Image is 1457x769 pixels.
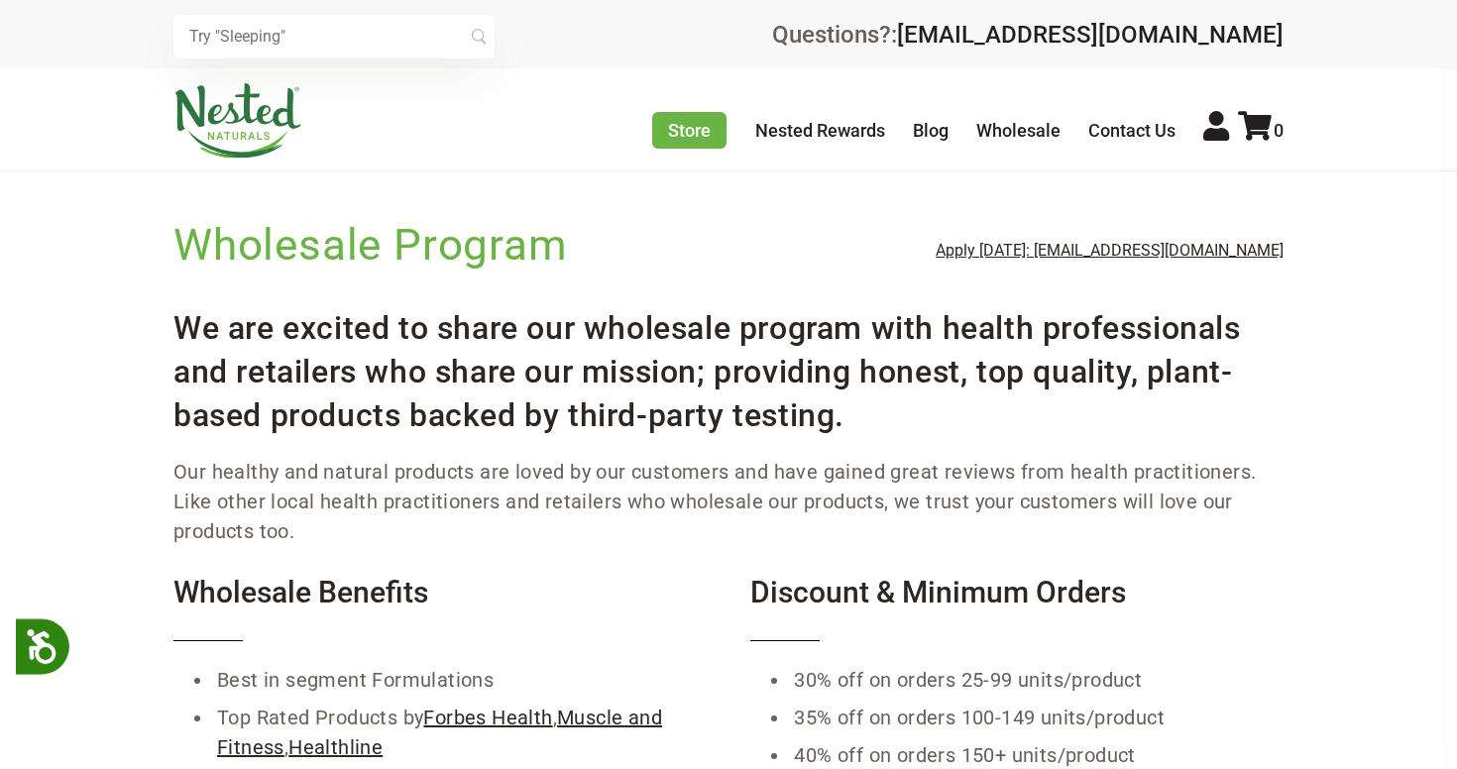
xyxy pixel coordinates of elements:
[976,120,1061,141] a: Wholesale
[1274,120,1284,141] span: 0
[790,661,1284,699] li: 30% off on orders 25-99 units/product
[755,120,885,141] a: Nested Rewards
[423,706,552,729] a: Forbes Health
[936,242,1284,260] a: Apply [DATE]: [EMAIL_ADDRESS][DOMAIN_NAME]
[790,699,1284,736] li: 35% off on orders 100-149 units/product
[1088,120,1176,141] a: Contact Us
[652,112,727,149] a: Store
[913,120,949,141] a: Blog
[772,23,1284,47] div: Questions?:
[173,576,707,641] h4: Wholesale Benefits
[173,457,1284,546] p: Our healthy and natural products are loved by our customers and have gained great reviews from he...
[1238,120,1284,141] a: 0
[173,290,1284,437] h3: We are excited to share our wholesale program with health professionals and retailers who share o...
[750,576,1284,641] h4: Discount & Minimum Orders
[213,661,707,699] li: Best in segment Formulations
[173,215,568,275] h1: Wholesale Program
[173,83,302,159] img: Nested Naturals
[173,15,495,58] input: Try "Sleeping"
[213,699,707,766] li: Top Rated Products by , ,
[217,706,662,759] a: Muscle and Fitness
[897,21,1284,49] a: [EMAIL_ADDRESS][DOMAIN_NAME]
[288,735,383,759] a: Healthline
